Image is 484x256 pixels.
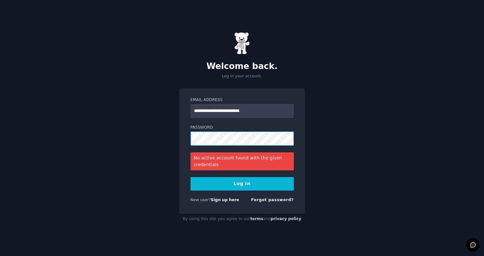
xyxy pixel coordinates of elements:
[179,61,305,72] h2: Welcome back.
[191,198,211,202] span: New user?
[179,214,305,224] div: By using this site you agree to our and
[251,198,294,202] a: Forgot password?
[271,217,301,221] a: privacy policy
[234,32,250,55] img: Gummy Bear
[191,152,294,170] div: No active account found with the given credentials
[250,217,263,221] a: terms
[191,97,294,103] label: Email Address
[211,198,239,202] a: Sign up here
[179,73,305,79] p: Log in your account.
[191,125,294,131] label: Password
[191,177,294,191] button: Log In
